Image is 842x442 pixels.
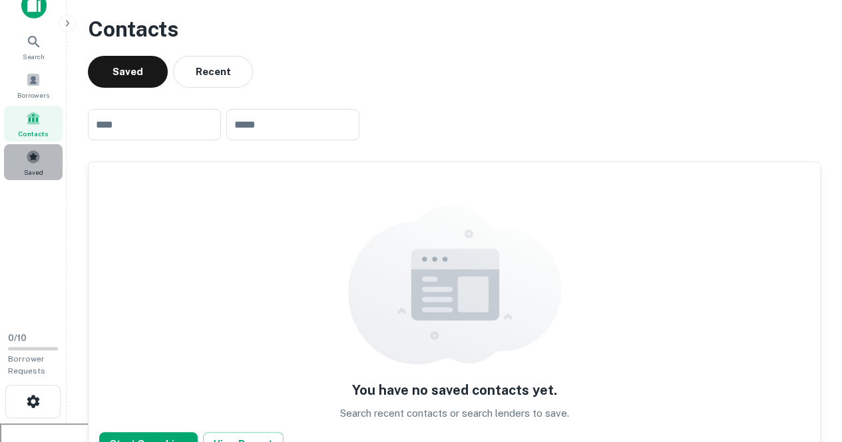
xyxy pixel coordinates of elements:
[4,144,63,180] a: Saved
[88,13,821,45] h3: Contacts
[4,29,63,64] a: Search
[88,56,168,88] button: Saved
[18,128,49,139] span: Contacts
[775,336,842,399] iframe: Chat Widget
[4,67,63,103] a: Borrowers
[24,167,43,177] span: Saved
[8,333,27,343] span: 0 / 10
[4,106,63,142] a: Contacts
[23,51,45,62] span: Search
[348,205,561,364] img: empty content
[17,90,49,100] span: Borrowers
[8,354,45,376] span: Borrower Requests
[352,380,557,400] h5: You have no saved contacts yet.
[173,56,253,88] button: Recent
[340,405,569,421] p: Search recent contacts or search lenders to save.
